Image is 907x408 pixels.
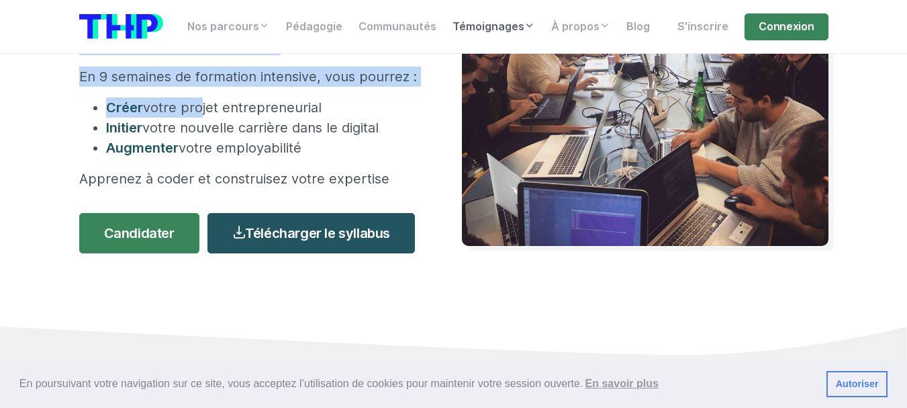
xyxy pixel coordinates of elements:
a: S'inscrire [669,13,736,40]
li: votre nouvelle carrière dans le digital [106,118,422,138]
span: Initier [106,120,142,136]
span: Créer [106,99,143,116]
a: learn more about cookies [583,374,661,394]
a: Communautés [350,13,444,40]
p: Apprenez à coder et construisez votre expertise [79,169,422,189]
a: dismiss cookie message [826,371,888,398]
a: Nos parcours [179,13,278,40]
li: votre projet entrepreneurial [106,97,422,118]
a: Candidater [79,213,199,253]
img: logo [79,14,163,39]
a: Télécharger le syllabus [207,213,415,253]
a: Blog [618,13,658,40]
span: Augmenter [106,140,179,156]
span: En poursuivant votre navigation sur ce site, vous acceptez l’utilisation de cookies pour mainteni... [19,374,816,394]
a: Pédagogie [278,13,350,40]
li: votre employabilité [106,138,422,158]
a: Témoignages [444,13,543,40]
a: À propos [543,13,618,40]
p: En 9 semaines de formation intensive, vous pourrez : [79,67,422,87]
a: Connexion [745,13,828,40]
